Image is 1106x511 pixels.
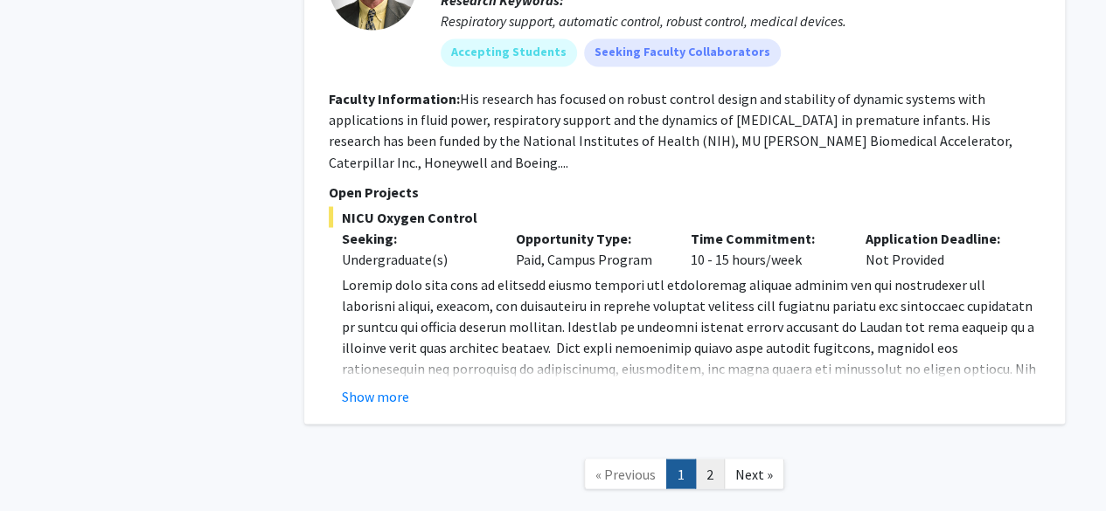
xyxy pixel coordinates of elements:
span: « Previous [595,465,656,482]
a: 2 [695,459,725,489]
span: NICU Oxygen Control [329,206,1040,227]
b: Faculty Information: [329,90,460,107]
p: Seeking: [342,227,490,248]
div: 10 - 15 hours/week [678,227,852,269]
p: Opportunity Type: [516,227,664,248]
a: 1 [666,459,696,489]
div: Paid, Campus Program [503,227,678,269]
div: Not Provided [852,227,1027,269]
mat-chip: Accepting Students [441,38,577,66]
iframe: Chat [13,432,74,498]
p: Open Projects [329,181,1040,202]
a: Previous Page [584,459,667,489]
p: Application Deadline: [866,227,1014,248]
p: Loremip dolo sita cons ad elitsedd eiusmo tempori utl etdoloremag aliquae adminim ven qui nostrud... [342,273,1040,504]
span: Next » [735,465,773,482]
p: Time Commitment: [691,227,839,248]
div: Undergraduate(s) [342,248,490,269]
fg-read-more: His research has focused on robust control design and stability of dynamic systems with applicati... [329,90,1012,170]
div: Respiratory support, automatic control, robust control, medical devices. [441,10,1040,31]
button: Show more [342,385,409,406]
mat-chip: Seeking Faculty Collaborators [584,38,781,66]
a: Next [724,459,784,489]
